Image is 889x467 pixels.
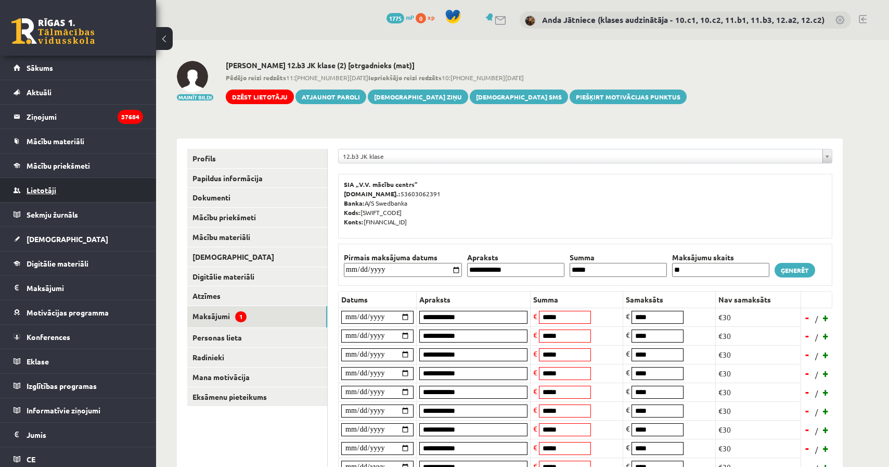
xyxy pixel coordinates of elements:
span: CE [27,455,35,464]
span: mP [406,13,414,21]
a: Mācību materiāli [14,129,143,153]
span: € [533,368,537,377]
span: € [533,386,537,396]
b: Konts: [344,218,364,226]
button: Mainīt bildi [177,94,213,100]
a: 0 xp [416,13,440,21]
span: Konferences [27,332,70,342]
span: / [814,444,819,455]
span: Izglītības programas [27,381,97,390]
a: Aktuāli [14,80,143,104]
a: Konferences [14,325,143,349]
a: + [821,403,831,419]
span: € [626,424,630,433]
a: [DEMOGRAPHIC_DATA] ziņu [368,90,468,104]
a: Izglītības programas [14,374,143,398]
a: + [821,347,831,362]
img: Anda Jātniece (klases audzinātāja - 10.c1, 10.c2, 11.b1, 11.b3, 12.a2, 12.c2) [525,16,535,26]
b: [DOMAIN_NAME].: [344,190,401,198]
a: Lietotāji [14,178,143,202]
a: [DEMOGRAPHIC_DATA] [14,227,143,251]
span: Jumis [27,430,46,439]
a: - [802,310,813,325]
a: + [821,422,831,437]
a: Radinieki [187,348,327,367]
a: Mācību priekšmeti [187,208,327,227]
td: €30 [716,420,801,439]
th: Summa [567,252,669,263]
a: - [802,422,813,437]
a: - [802,403,813,419]
span: [DEMOGRAPHIC_DATA] [27,234,108,244]
a: Mācību materiāli [187,228,327,247]
th: Pirmais maksājuma datums [341,252,465,263]
a: Eklase [14,349,143,373]
td: €30 [716,383,801,401]
td: €30 [716,401,801,420]
span: xp [428,13,434,21]
span: / [814,350,819,361]
th: Apraksts [417,291,531,308]
a: + [821,440,831,456]
td: €30 [716,364,801,383]
span: € [626,311,630,321]
a: Ziņojumi37684 [14,105,143,129]
a: + [821,365,831,381]
img: Alisa Vagele [177,61,208,92]
a: - [802,347,813,362]
span: Sākums [27,63,53,72]
a: Sākums [14,56,143,80]
a: Piešķirt motivācijas punktus [570,90,687,104]
span: / [814,388,819,399]
a: Informatīvie ziņojumi [14,398,143,422]
a: Motivācijas programma [14,300,143,324]
span: Mācību materiāli [27,136,84,146]
a: 12.b3 JK klase [339,149,832,163]
span: € [533,349,537,358]
a: - [802,365,813,381]
b: Iepriekšējo reizi redzēts [368,73,442,82]
a: [DEMOGRAPHIC_DATA] [187,247,327,267]
b: Banka: [344,199,365,207]
span: € [533,424,537,433]
span: 12.b3 JK klase [343,149,818,163]
a: + [821,384,831,400]
a: Maksājumi1 [187,306,327,327]
span: € [626,443,630,452]
a: Dzēst lietotāju [226,90,294,104]
a: Rīgas 1. Tālmācības vidusskola [11,18,95,44]
legend: Maksājumi [27,276,143,300]
a: Anda Jātniece (klases audzinātāja - 10.c1, 10.c2, 11.b1, 11.b3, 12.a2, 12.c2) [542,15,824,25]
span: Aktuāli [27,87,51,97]
span: € [533,311,537,321]
a: + [821,328,831,344]
h2: [PERSON_NAME] 12.b3 JK klase (2) [otrgadnieks (mat)] [226,61,687,70]
span: € [533,405,537,414]
a: - [802,384,813,400]
span: Mācību priekšmeti [27,161,90,170]
a: [DEMOGRAPHIC_DATA] SMS [470,90,568,104]
a: Jumis [14,423,143,447]
a: Mana motivācija [187,368,327,387]
td: €30 [716,345,801,364]
a: - [802,440,813,456]
b: Pēdējo reizi redzēts [226,73,286,82]
span: € [626,368,630,377]
p: 53603062391 A/S Swedbanka [SWIFT_CODE] [FINANCIAL_ID] [344,180,827,226]
span: € [626,330,630,339]
legend: Ziņojumi [27,105,143,129]
span: 1775 [386,13,404,23]
b: SIA „V.V. mācību centrs” [344,180,418,188]
a: Atzīmes [187,286,327,306]
a: Personas lieta [187,328,327,347]
td: €30 [716,439,801,458]
th: Summa [531,291,623,308]
span: Eklase [27,357,49,366]
a: 1775 mP [386,13,414,21]
a: Sekmju žurnāls [14,203,143,226]
a: Dokumenti [187,188,327,207]
span: Lietotāji [27,185,56,195]
a: Maksājumi [14,276,143,300]
a: Papildus informācija [187,169,327,188]
a: - [802,328,813,344]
